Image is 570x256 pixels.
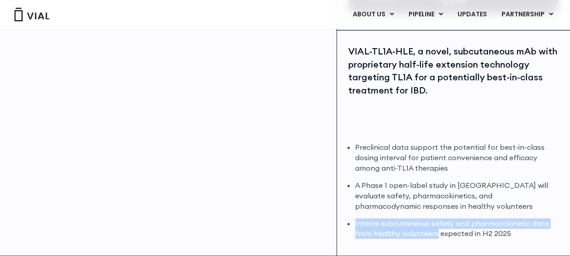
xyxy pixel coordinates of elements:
[14,8,50,21] img: Vial Logo
[355,218,559,239] li: Interim subcutaneous safety and pharmacokinetic data from healthy volunteers expected in H2 2025
[450,7,494,22] a: UPDATES
[401,7,450,22] a: PIPELINEMenu Toggle
[355,180,559,212] li: A Phase 1 open-label study in [GEOGRAPHIC_DATA] will evaluate safety, pharmacokinetics, and pharm...
[346,7,401,22] a: ABOUT USMenu Toggle
[348,45,559,97] div: VIAL-TL1A-HLE, a novel, subcutaneous mAb with proprietary half-life extension technology targetin...
[494,7,560,22] a: PARTNERSHIPMenu Toggle
[355,142,559,173] li: Preclinical data support the potential for best-in-class dosing interval for patient convenience ...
